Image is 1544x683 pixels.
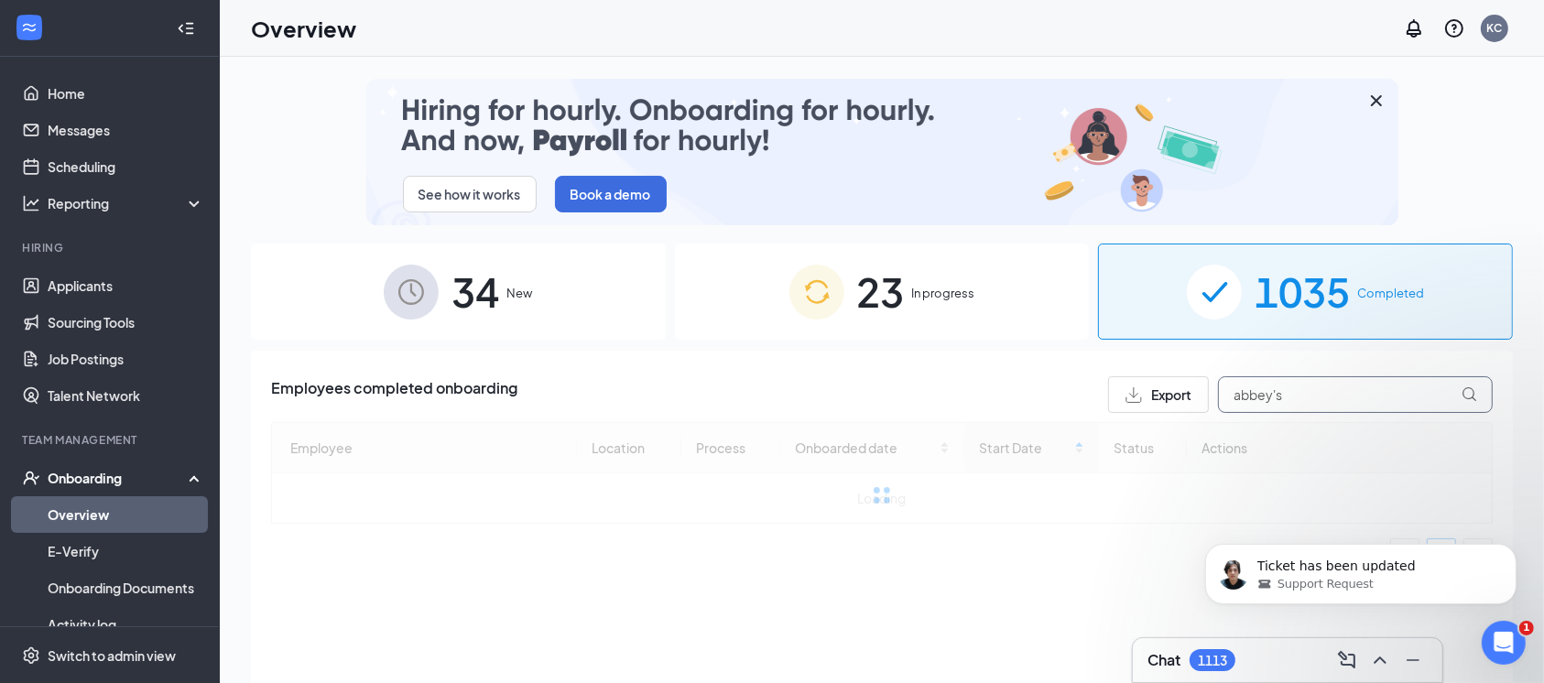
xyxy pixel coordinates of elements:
span: Completed [1357,284,1424,302]
img: payroll-small.gif [366,79,1398,225]
button: ComposeMessage [1332,645,1362,675]
a: Applicants [48,267,204,304]
svg: QuestionInfo [1443,17,1465,39]
svg: Collapse [177,19,195,38]
svg: Minimize [1402,649,1424,671]
h3: Chat [1147,650,1180,670]
svg: WorkstreamLogo [20,18,38,37]
div: Reporting [48,194,205,212]
div: Switch to admin view [48,646,176,665]
div: KC [1487,20,1503,36]
span: Employees completed onboarding [271,376,517,413]
iframe: Intercom notifications message [1178,505,1544,634]
svg: Notifications [1403,17,1425,39]
div: Onboarding [48,469,189,487]
span: Export [1151,388,1191,401]
button: Book a demo [555,176,667,212]
h1: Overview [251,13,356,44]
a: Job Postings [48,341,204,377]
button: Minimize [1398,645,1428,675]
svg: Cross [1365,90,1387,112]
a: Activity log [48,606,204,643]
svg: ComposeMessage [1336,649,1358,671]
div: Hiring [22,240,201,255]
a: Overview [48,496,204,533]
span: 1035 [1255,260,1350,323]
button: ChevronUp [1365,645,1395,675]
span: 34 [451,260,499,323]
a: Talent Network [48,377,204,414]
a: Scheduling [48,148,204,185]
svg: ChevronUp [1369,649,1391,671]
a: E-Verify [48,533,204,569]
input: Search by Name, Job Posting, or Process [1218,376,1493,413]
span: In progress [912,284,975,302]
div: 1113 [1198,653,1227,668]
button: See how it works [403,176,537,212]
button: Export [1108,376,1209,413]
a: Messages [48,112,204,148]
span: 1 [1519,621,1534,635]
svg: UserCheck [22,469,40,487]
span: New [506,284,532,302]
a: Onboarding Documents [48,569,204,606]
span: 23 [857,260,905,323]
svg: Analysis [22,194,40,212]
a: Home [48,75,204,112]
iframe: Intercom live chat [1482,621,1526,665]
svg: Settings [22,646,40,665]
a: Sourcing Tools [48,304,204,341]
div: Team Management [22,432,201,448]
